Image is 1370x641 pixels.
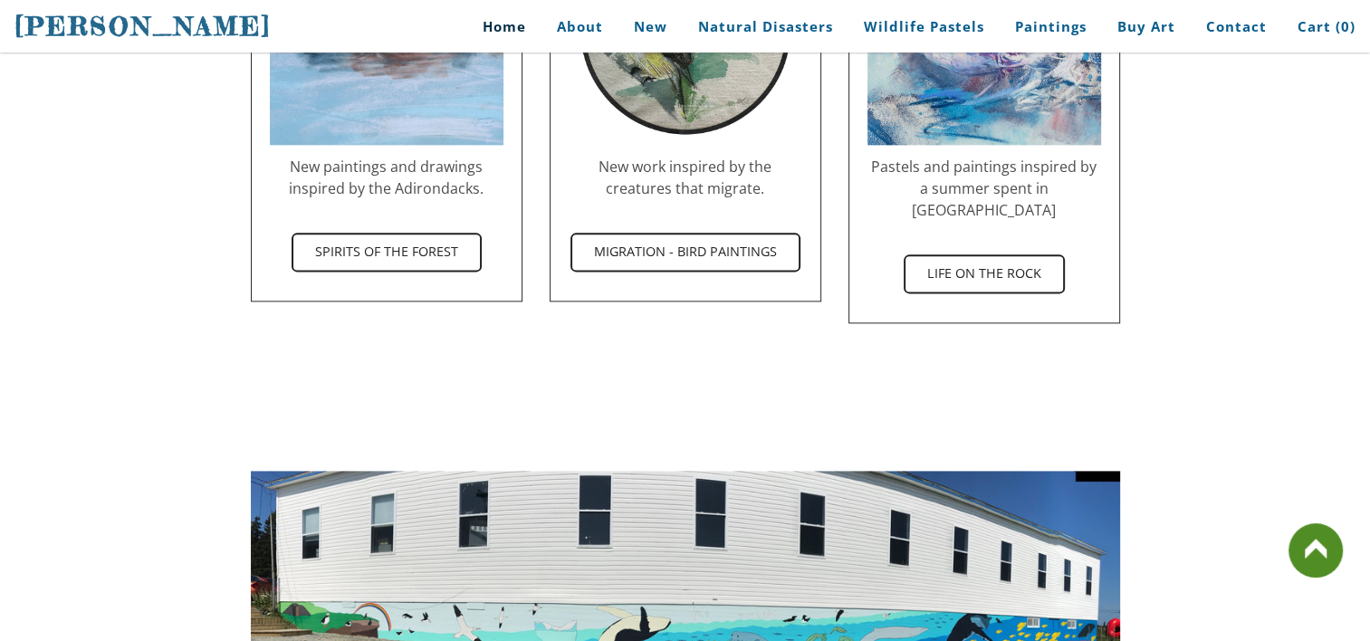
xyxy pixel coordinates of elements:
[570,233,800,271] a: Migration - Bird Paintings
[1193,6,1280,47] a: Contact
[569,156,802,199] div: New work inspired by the creatures that migrate.
[543,6,617,47] a: About
[572,234,799,269] span: Migration - Bird Paintings
[850,6,998,47] a: Wildlife Pastels
[1284,6,1356,47] a: Cart (0)
[293,234,480,269] span: Spirits of the Forest
[1341,17,1350,35] span: 0
[14,11,272,42] span: [PERSON_NAME]
[292,233,482,271] a: Spirits of the Forest
[1104,6,1189,47] a: Buy Art
[905,256,1063,291] span: Life on the Rock
[904,254,1065,292] a: Life on the Rock
[14,9,272,43] a: [PERSON_NAME]
[620,6,681,47] a: New
[1001,6,1100,47] a: Paintings
[685,6,847,47] a: Natural Disasters
[867,156,1101,221] div: Pastels and paintings inspired by a summer spent in [GEOGRAPHIC_DATA]
[270,156,503,199] div: New paintings and drawings inspired by the Adirondacks.
[455,6,540,47] a: Home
